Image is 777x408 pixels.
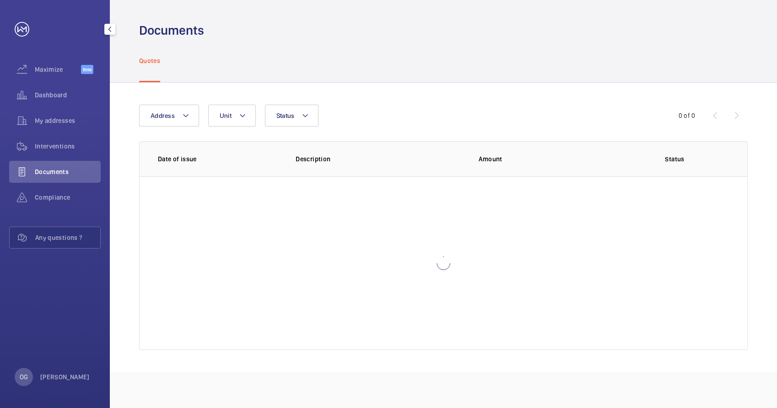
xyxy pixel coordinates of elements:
span: Unit [220,112,232,119]
span: My addresses [35,116,101,125]
span: Interventions [35,142,101,151]
button: Status [265,105,319,127]
button: Unit [208,105,256,127]
span: Dashboard [35,90,101,100]
span: Compliance [35,193,101,202]
p: Amount [479,154,605,164]
p: Date of issue [158,154,281,164]
button: Address [139,105,199,127]
p: Description [296,154,464,164]
span: Beta [81,65,93,74]
p: OG [20,372,28,382]
span: Status [276,112,295,119]
p: [PERSON_NAME] [40,372,90,382]
p: Quotes [139,56,160,65]
p: Status [621,154,729,164]
span: Maximize [35,65,81,74]
span: Documents [35,167,101,176]
span: Address [151,112,175,119]
h1: Documents [139,22,204,39]
div: 0 of 0 [679,111,695,120]
span: Any questions ? [35,233,100,242]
